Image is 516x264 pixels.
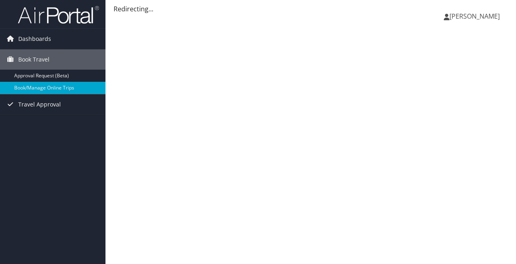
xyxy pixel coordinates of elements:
[18,29,51,49] span: Dashboards
[18,94,61,115] span: Travel Approval
[444,4,508,28] a: [PERSON_NAME]
[18,5,99,24] img: airportal-logo.png
[449,12,500,21] span: [PERSON_NAME]
[18,49,49,70] span: Book Travel
[114,4,508,14] div: Redirecting...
